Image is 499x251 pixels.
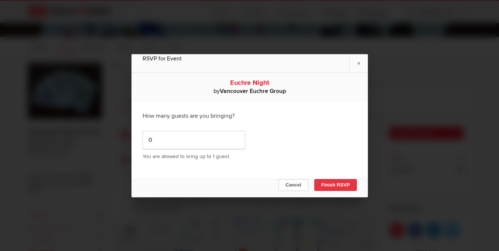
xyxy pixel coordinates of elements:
[143,106,357,125] div: How many guests are you bringing?
[349,54,368,72] a: ×
[278,179,308,191] button: Cancel
[220,87,286,95] b: Vancouver Euchre Group
[143,78,357,87] div: Euchre Night
[143,153,357,160] p: You are allowed to bring up to 1 guest.
[314,179,356,191] button: Finish RSVP
[143,87,357,95] div: by
[143,54,357,63] div: RSVP for Event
